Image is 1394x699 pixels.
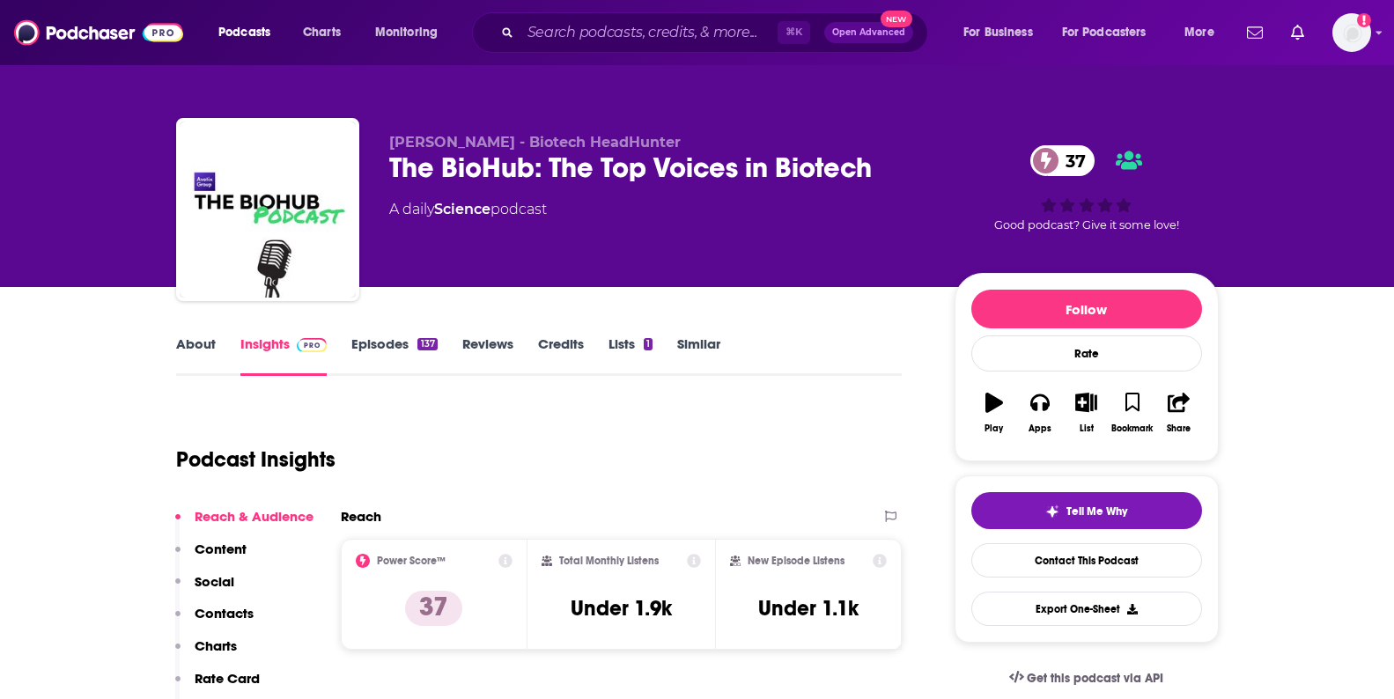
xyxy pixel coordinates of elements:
button: Content [175,541,247,573]
p: Reach & Audience [195,508,313,525]
span: Get this podcast via API [1027,671,1163,686]
h1: Podcast Insights [176,446,336,473]
h2: Total Monthly Listens [559,555,659,567]
img: tell me why sparkle [1045,504,1059,519]
a: Science [434,201,490,217]
button: Reach & Audience [175,508,313,541]
a: Reviews [462,335,513,376]
a: Show notifications dropdown [1284,18,1311,48]
div: Rate [971,335,1202,372]
a: Episodes137 [351,335,437,376]
a: Credits [538,335,584,376]
span: Podcasts [218,20,270,45]
button: Play [971,381,1017,445]
button: Follow [971,290,1202,328]
input: Search podcasts, credits, & more... [520,18,778,47]
button: Charts [175,637,237,670]
p: 37 [405,591,462,626]
div: Search podcasts, credits, & more... [489,12,945,53]
span: Charts [303,20,341,45]
p: Rate Card [195,670,260,687]
a: Charts [291,18,351,47]
button: Apps [1017,381,1063,445]
img: User Profile [1332,13,1371,52]
span: 37 [1048,145,1095,176]
div: 37Good podcast? Give it some love! [955,134,1219,243]
h2: Power Score™ [377,555,446,567]
button: tell me why sparkleTell Me Why [971,492,1202,529]
h2: Reach [341,508,381,525]
div: Bookmark [1111,423,1153,434]
a: InsightsPodchaser Pro [240,335,328,376]
div: List [1080,423,1094,434]
div: 1 [644,338,653,350]
span: Monitoring [375,20,438,45]
div: A daily podcast [389,199,547,220]
button: Bookmark [1110,381,1155,445]
span: New [881,11,912,27]
span: Open Advanced [832,28,905,37]
div: Share [1167,423,1191,434]
a: Show notifications dropdown [1240,18,1270,48]
div: Play [985,423,1003,434]
svg: Add a profile image [1357,13,1371,27]
span: ⌘ K [778,21,810,44]
button: open menu [1051,18,1172,47]
span: For Business [963,20,1033,45]
span: Tell Me Why [1066,504,1127,519]
h2: New Episode Listens [748,555,845,567]
button: Show profile menu [1332,13,1371,52]
h3: Under 1.1k [758,595,859,622]
span: More [1184,20,1214,45]
img: Podchaser - Follow, Share and Rate Podcasts [14,16,183,49]
span: Logged in as lizrussopr1 [1332,13,1371,52]
button: open menu [951,18,1055,47]
div: 137 [417,338,437,350]
a: Lists1 [608,335,653,376]
p: Charts [195,637,237,654]
span: For Podcasters [1062,20,1147,45]
a: Contact This Podcast [971,543,1202,578]
a: 37 [1030,145,1095,176]
button: Export One-Sheet [971,592,1202,626]
button: open menu [206,18,293,47]
button: Share [1155,381,1201,445]
p: Content [195,541,247,557]
button: Social [175,573,234,606]
button: Contacts [175,605,254,637]
button: Open AdvancedNew [824,22,913,43]
p: Contacts [195,605,254,622]
img: Podchaser Pro [297,338,328,352]
a: Similar [677,335,720,376]
p: Social [195,573,234,590]
h3: Under 1.9k [571,595,672,622]
span: [PERSON_NAME] - Biotech HeadHunter [389,134,681,151]
div: Apps [1029,423,1051,434]
span: Good podcast? Give it some love! [994,218,1179,232]
button: List [1063,381,1109,445]
a: About [176,335,216,376]
button: open menu [1172,18,1236,47]
button: open menu [363,18,461,47]
img: The BioHub: The Top Voices in Biotech [180,121,356,298]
